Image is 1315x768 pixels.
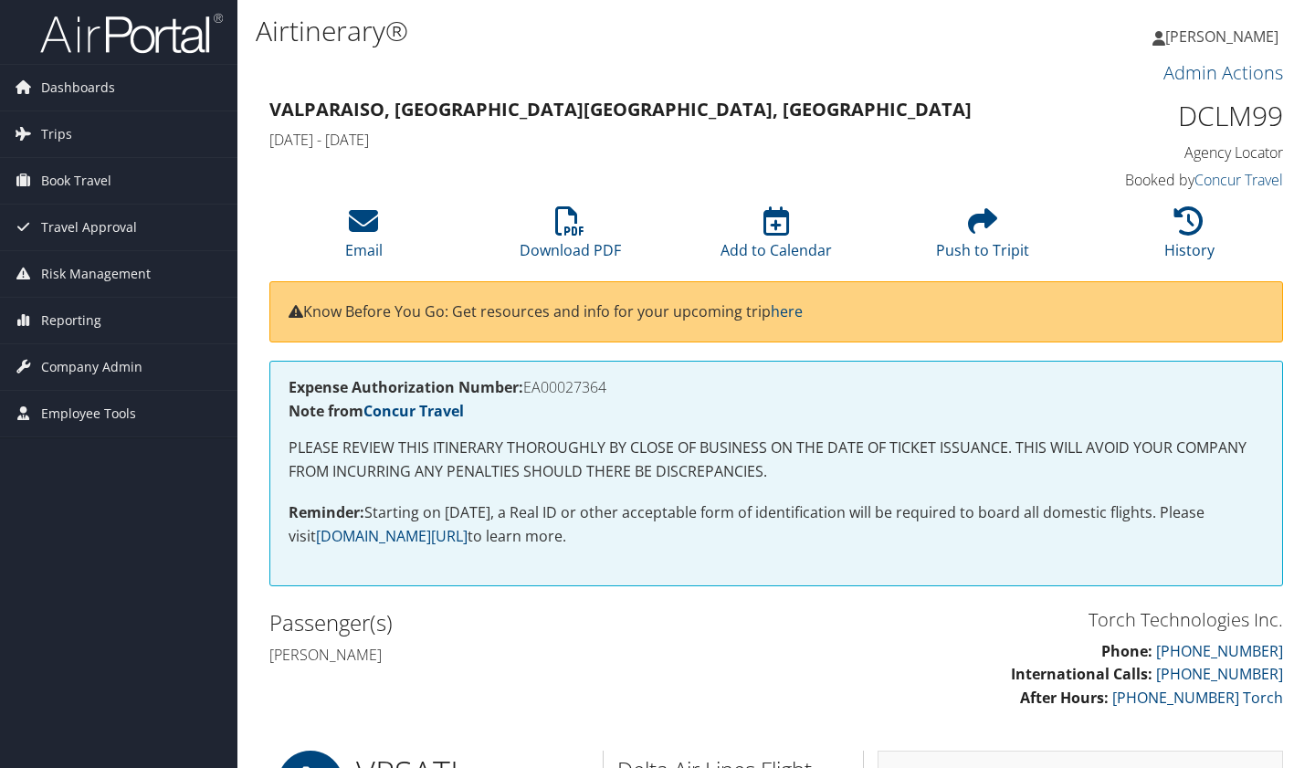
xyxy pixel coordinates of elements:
[289,437,1264,483] p: PLEASE REVIEW THIS ITINERARY THOROUGHLY BY CLOSE OF BUSINESS ON THE DATE OF TICKET ISSUANCE. THIS...
[289,401,464,421] strong: Note from
[40,12,223,55] img: airportal-logo.png
[771,301,803,321] a: here
[363,401,464,421] a: Concur Travel
[520,216,621,260] a: Download PDF
[721,216,832,260] a: Add to Calendar
[289,501,1264,548] p: Starting on [DATE], a Real ID or other acceptable form of identification will be required to boar...
[269,607,763,638] h2: Passenger(s)
[1011,664,1152,684] strong: International Calls:
[1050,142,1283,163] h4: Agency Locator
[345,216,383,260] a: Email
[790,607,1283,633] h3: Torch Technologies Inc.
[41,391,136,437] span: Employee Tools
[41,205,137,250] span: Travel Approval
[289,380,1264,395] h4: EA00027364
[1050,170,1283,190] h4: Booked by
[316,526,468,546] a: [DOMAIN_NAME][URL]
[41,65,115,110] span: Dashboards
[41,158,111,204] span: Book Travel
[1164,216,1215,260] a: History
[41,344,142,390] span: Company Admin
[1152,9,1297,64] a: [PERSON_NAME]
[256,12,950,50] h1: Airtinerary®
[289,300,1264,324] p: Know Before You Go: Get resources and info for your upcoming trip
[1101,641,1152,661] strong: Phone:
[269,97,972,121] strong: Valparaiso, [GEOGRAPHIC_DATA] [GEOGRAPHIC_DATA], [GEOGRAPHIC_DATA]
[41,111,72,157] span: Trips
[1020,688,1109,708] strong: After Hours:
[1163,60,1283,85] a: Admin Actions
[1050,97,1283,135] h1: DCLM99
[1112,688,1283,708] a: [PHONE_NUMBER] Torch
[936,216,1029,260] a: Push to Tripit
[289,502,364,522] strong: Reminder:
[289,377,523,397] strong: Expense Authorization Number:
[41,251,151,297] span: Risk Management
[41,298,101,343] span: Reporting
[269,130,1023,150] h4: [DATE] - [DATE]
[1165,26,1278,47] span: [PERSON_NAME]
[269,645,763,665] h4: [PERSON_NAME]
[1156,664,1283,684] a: [PHONE_NUMBER]
[1194,170,1283,190] a: Concur Travel
[1156,641,1283,661] a: [PHONE_NUMBER]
